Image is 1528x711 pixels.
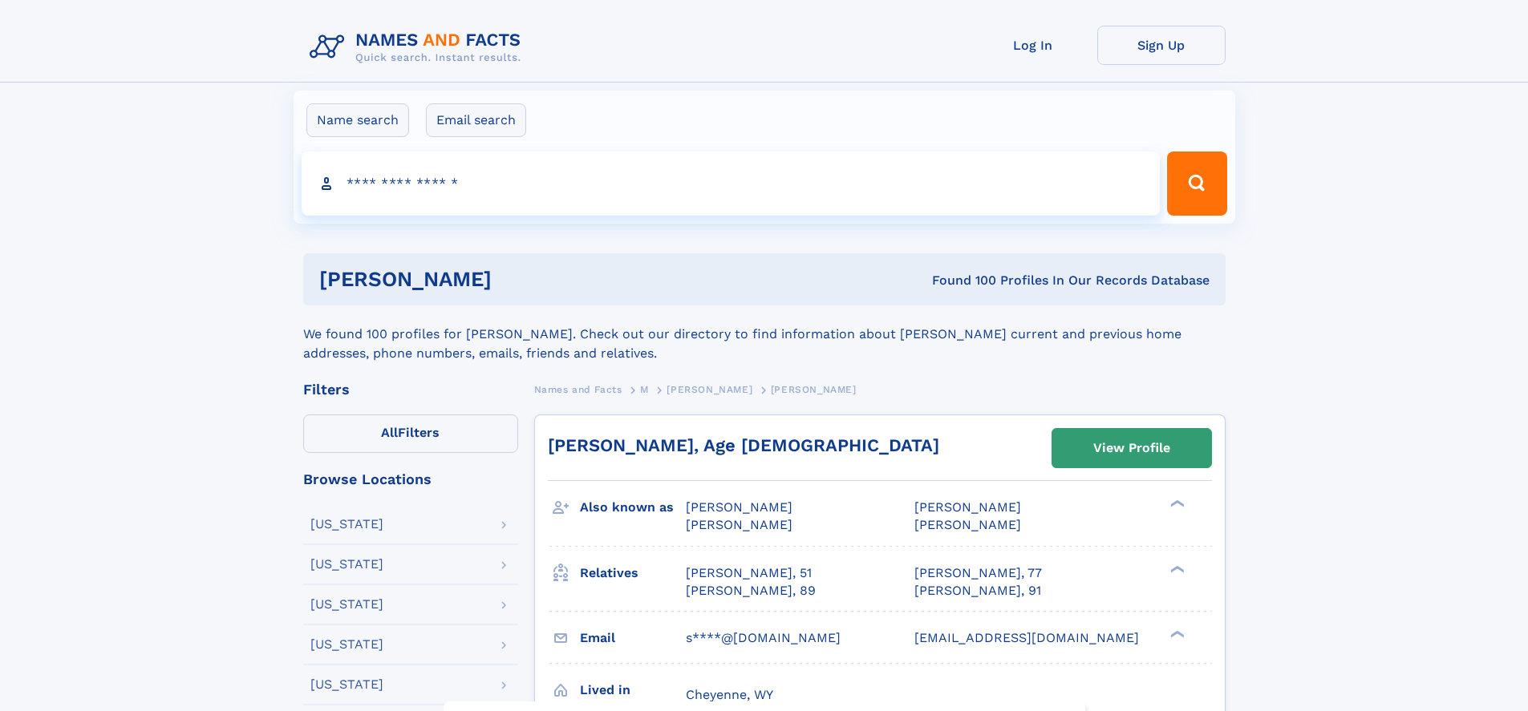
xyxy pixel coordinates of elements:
a: Names and Facts [534,379,622,399]
h3: Relatives [580,560,686,587]
span: [PERSON_NAME] [771,384,857,395]
a: View Profile [1052,429,1211,467]
h3: Lived in [580,677,686,704]
span: [PERSON_NAME] [686,499,792,515]
div: [US_STATE] [310,638,383,651]
a: [PERSON_NAME], 89 [686,582,816,600]
button: Search Button [1167,151,1226,216]
span: All [381,425,398,440]
span: Cheyenne, WY [686,687,773,702]
div: [US_STATE] [310,558,383,571]
div: ❯ [1166,499,1186,509]
div: Filters [303,382,518,397]
div: [US_STATE] [310,598,383,611]
a: [PERSON_NAME], 77 [914,564,1042,582]
a: M [640,379,649,399]
div: Found 100 Profiles In Our Records Database [711,272,1210,289]
div: [US_STATE] [310,678,383,691]
span: [PERSON_NAME] [686,517,792,532]
span: [EMAIL_ADDRESS][DOMAIN_NAME] [914,630,1139,645]
a: Sign Up [1097,26,1226,65]
span: [PERSON_NAME] [667,384,752,395]
a: Log In [969,26,1097,65]
h3: Email [580,624,686,652]
img: Logo Names and Facts [303,26,534,69]
div: ❯ [1166,628,1186,639]
span: [PERSON_NAME] [914,499,1021,515]
a: [PERSON_NAME], Age [DEMOGRAPHIC_DATA] [548,435,939,455]
a: [PERSON_NAME] [667,379,752,399]
a: [PERSON_NAME], 91 [914,582,1041,600]
label: Name search [306,103,409,137]
a: [PERSON_NAME], 51 [686,564,812,582]
div: Browse Locations [303,472,518,487]
div: We found 100 profiles for [PERSON_NAME]. Check out our directory to find information about [PERSO... [303,305,1226,363]
input: search input [302,151,1161,216]
h1: [PERSON_NAME] [319,269,712,289]
div: ❯ [1166,564,1186,574]
label: Filters [303,414,518,453]
label: Email search [426,103,526,137]
span: [PERSON_NAME] [914,517,1021,532]
h3: Also known as [580,494,686,521]
div: [US_STATE] [310,518,383,531]
span: M [640,384,649,395]
div: View Profile [1093,430,1170,467]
